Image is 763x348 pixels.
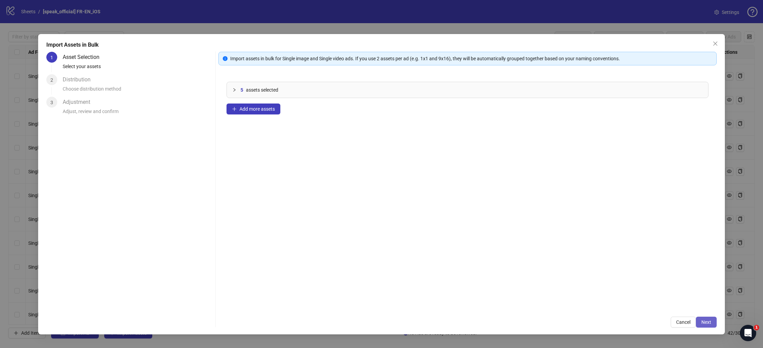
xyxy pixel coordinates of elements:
button: Close [710,38,721,49]
div: Import assets in bulk for Single image and Single video ads. If you use 2 assets per ad (e.g. 1x1... [230,55,712,62]
span: close [713,41,718,46]
div: Distribution [63,74,96,85]
div: Adjust, review and confirm [63,108,213,119]
iframe: Intercom live chat [740,325,756,341]
span: Next [701,319,711,325]
span: 5 [240,86,243,94]
button: Cancel [671,317,696,328]
span: 2 [50,77,53,83]
span: collapsed [232,88,236,92]
span: Add more assets [239,106,275,112]
div: Select your assets [63,63,213,74]
div: 5assets selected [227,82,708,98]
span: 3 [50,100,53,105]
span: plus [232,107,237,111]
button: Add more assets [227,104,280,114]
span: Cancel [676,319,690,325]
button: Next [696,317,717,328]
div: Choose distribution method [63,85,213,97]
span: info-circle [223,56,228,61]
div: Adjustment [63,97,96,108]
span: 1 [50,55,53,60]
span: assets selected [246,86,278,94]
div: Asset Selection [63,52,105,63]
span: 1 [754,325,759,330]
div: Import Assets in Bulk [46,41,717,49]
